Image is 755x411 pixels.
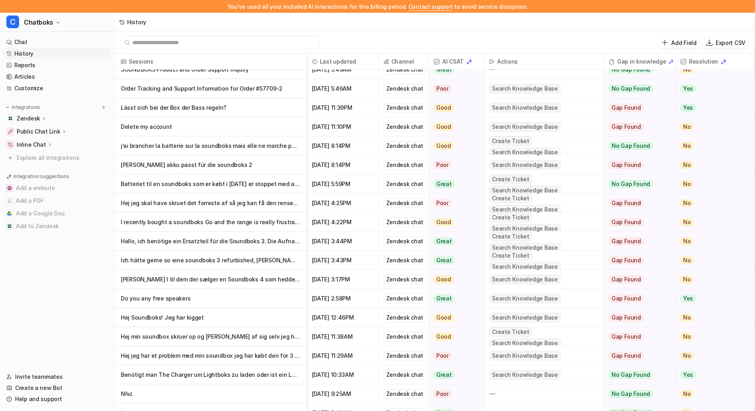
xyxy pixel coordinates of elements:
p: Benötigt man The Charger um Lightboks zu laden oder ist ein Ladegerät beim Lieferumfang von Light... [121,365,300,384]
span: No Gap Found [609,390,653,398]
span: [DATE] 5:46AM [310,79,375,98]
button: Good [429,136,479,155]
button: Poor [429,194,479,213]
p: Do you any free speakers [121,289,300,308]
div: Zendesk chat [383,294,426,303]
span: No [680,314,694,322]
button: No [676,384,748,403]
span: Poor [434,161,451,169]
span: Chatboks [24,17,53,28]
span: Good [434,314,454,322]
p: Hej jeg har et problem med min soundbox jeg har købt den for 3 dage siden. Den bliver ved med at ... [121,346,300,365]
span: No [680,390,694,398]
div: Zendesk chat [383,141,426,151]
span: Great [434,371,455,379]
span: [DATE] 12:46PM [310,308,375,327]
span: No [680,180,694,188]
span: No Gap Found [609,142,653,150]
a: Invite teammates [3,371,111,382]
span: No [680,218,694,226]
p: I recently bought a soundboks Go and the range is really frustrating me [121,213,300,232]
p: Hej jeg skal have skruet det forreste af så jeg kan få den renset hvad for en [PERSON_NAME] skal ... [121,194,300,213]
span: Search Knowledge Base [489,147,561,157]
span: Create Ticket [489,136,532,146]
button: Gap Found [604,155,669,174]
span: Gap Found [609,352,644,360]
span: Create Ticket [489,327,532,337]
span: Create Ticket [489,194,532,203]
span: C [6,16,19,28]
button: Integrations [3,103,43,111]
a: History [3,48,111,59]
span: [DATE] 11:38AM [310,327,375,346]
div: Zendesk chat [383,84,426,93]
a: Create a new Bot [3,382,111,394]
button: Gap Found [604,98,669,117]
span: Good [434,142,454,150]
button: Add to ZendeskAdd to Zendesk [3,220,111,233]
span: Create Ticket [489,251,532,260]
div: History [127,18,146,26]
span: Channel [382,54,425,70]
span: [DATE] 4:22PM [310,213,375,232]
span: Great [434,256,455,264]
span: Yes [680,295,696,302]
button: No Gap Found [604,79,669,98]
div: Zendesk chat [383,370,426,380]
img: Inline Chat [8,142,13,147]
div: Zendesk chat [383,313,426,322]
button: No Gap Found [604,384,669,403]
div: Zendesk chat [383,103,426,112]
p: Hallo, ich benötige ein Ersatzteil für die Soundboks 3. Die Aufnahme für die Halterung ist gebrochen [121,232,300,251]
div: Zendesk chat [383,237,426,246]
img: Add a website [7,186,12,190]
p: Hej min soundbox skruer op og [PERSON_NAME] af sig selv jeg har købt den for 3 dage siden den har... [121,327,300,346]
button: Great [429,174,479,194]
img: Add a Google Doc [7,211,12,216]
a: Reports [3,60,111,71]
p: Integration suggestions [14,173,69,180]
span: No [680,199,694,207]
button: No Gap Found [604,365,669,384]
span: Gap Found [609,104,644,112]
button: Good [429,117,479,136]
span: Good [434,218,454,226]
button: Gap Found [604,346,669,365]
div: Zendesk chat [383,389,426,399]
button: Add a websiteAdd a website [3,182,111,194]
button: Good [429,308,479,327]
span: No [680,237,694,245]
span: Gap Found [609,314,644,322]
button: No [676,213,748,232]
span: Search Knowledge Base [489,262,561,271]
button: No [676,327,748,346]
span: Gap Found [609,218,644,226]
button: No [676,346,748,365]
button: Good [429,327,479,346]
span: No Gap Found [609,85,653,93]
span: Good [434,275,454,283]
a: Articles [3,71,111,82]
p: Delete my account [121,117,300,136]
span: Search Knowledge Base [489,122,561,132]
div: Zendesk chat [383,275,426,284]
span: Search Knowledge Base [489,160,561,170]
button: No [676,155,748,174]
p: Batteriet til en soundboks som er købt i [DATE] er stoppet med at virke og vil ikke lade op, er d... [121,174,300,194]
button: Gap Found [604,213,669,232]
span: Create Ticket [489,232,532,241]
span: [DATE] 2:58PM [310,289,375,308]
span: [DATE] 3:44PM [310,232,375,251]
button: No [676,136,748,155]
span: No [680,123,694,131]
span: Gap Found [609,333,644,341]
button: No [676,251,748,270]
span: Gap Found [609,237,644,245]
span: No [680,352,694,360]
p: Add Field [671,39,696,47]
button: Good [429,98,479,117]
button: No Gap Found [604,60,669,79]
p: Order Tracking and Support Information for Order #57709-2 [121,79,300,98]
button: Add a Google DocAdd a Google Doc [3,207,111,220]
span: Search Knowledge Base [489,205,561,214]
